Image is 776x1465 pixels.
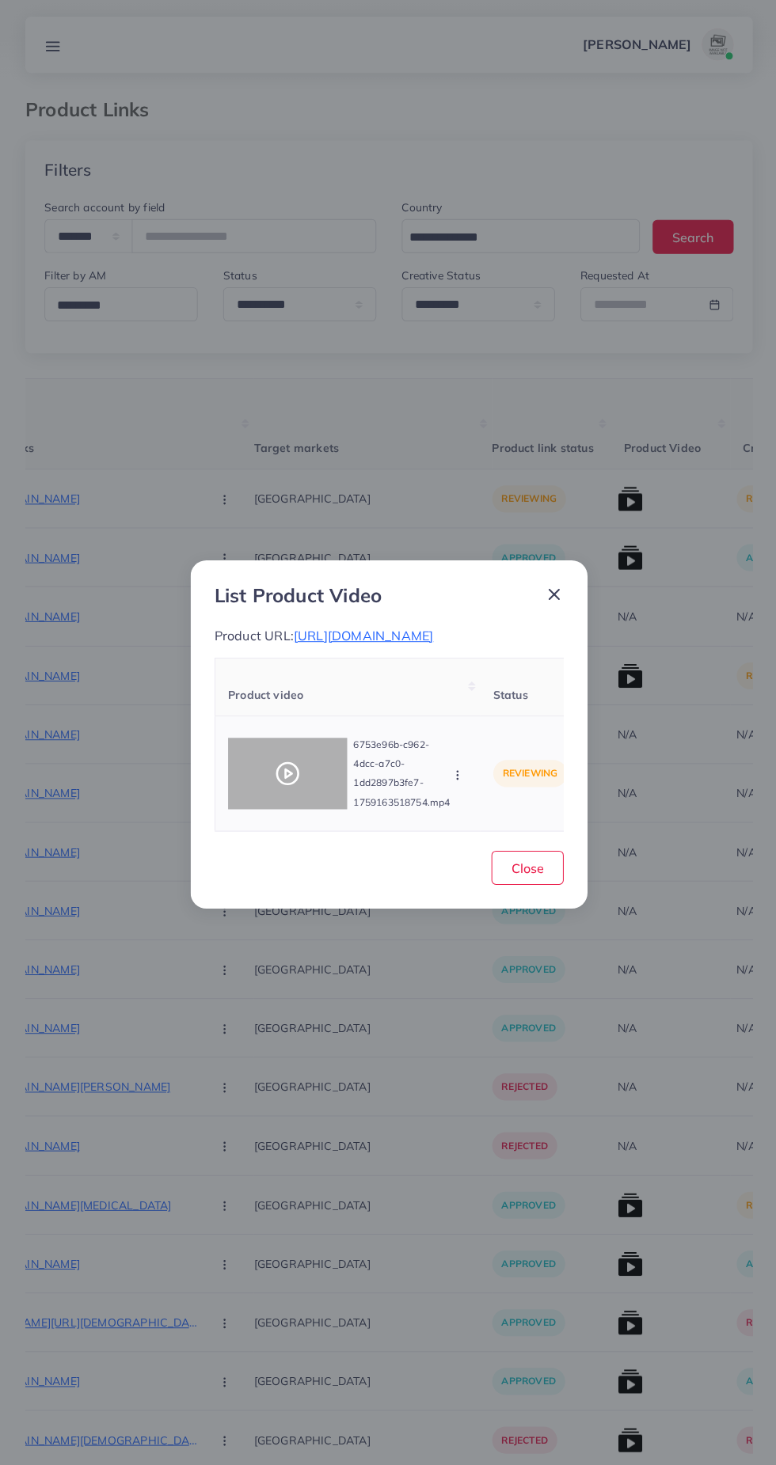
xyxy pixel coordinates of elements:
span: Product video [227,686,302,700]
span: Close [510,858,542,874]
p: Product URL: [214,624,562,643]
span: [URL][DOMAIN_NAME] [293,626,432,642]
button: Close [490,848,562,882]
h3: List Product Video [214,583,381,605]
p: reviewing [492,758,565,785]
p: 6753e96b-c962-4dcc-a7c0-1dd2897b3fe7-1759163518754.mp4 [352,734,449,810]
span: Status [492,686,527,700]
